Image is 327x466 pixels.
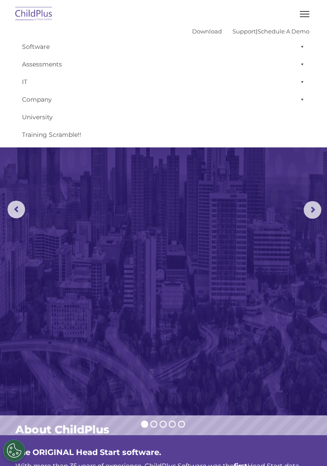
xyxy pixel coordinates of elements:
a: Support [233,28,256,35]
a: Download [192,28,222,35]
a: Schedule A Demo [258,28,309,35]
a: IT [18,73,309,91]
a: Software [18,38,309,55]
img: ChildPlus by Procare Solutions [13,4,54,25]
a: University [18,108,309,126]
button: Cookies Settings [3,440,25,462]
a: Training Scramble!! [18,126,309,143]
span: The ORIGINAL Head Start software. [15,448,161,457]
a: Company [18,91,309,108]
a: Assessments [18,55,309,73]
font: | [192,28,309,35]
